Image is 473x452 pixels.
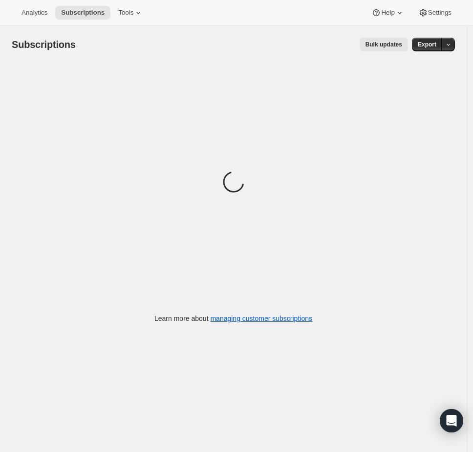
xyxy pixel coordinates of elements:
[412,6,457,20] button: Settings
[12,39,76,50] span: Subscriptions
[365,41,402,48] span: Bulk updates
[154,314,312,323] p: Learn more about
[118,9,133,17] span: Tools
[21,9,47,17] span: Analytics
[418,41,436,48] span: Export
[16,6,53,20] button: Analytics
[112,6,149,20] button: Tools
[440,409,463,432] div: Open Intercom Messenger
[381,9,394,17] span: Help
[55,6,110,20] button: Subscriptions
[61,9,105,17] span: Subscriptions
[428,9,451,17] span: Settings
[365,6,410,20] button: Help
[412,38,442,51] button: Export
[360,38,408,51] button: Bulk updates
[210,315,312,322] a: managing customer subscriptions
